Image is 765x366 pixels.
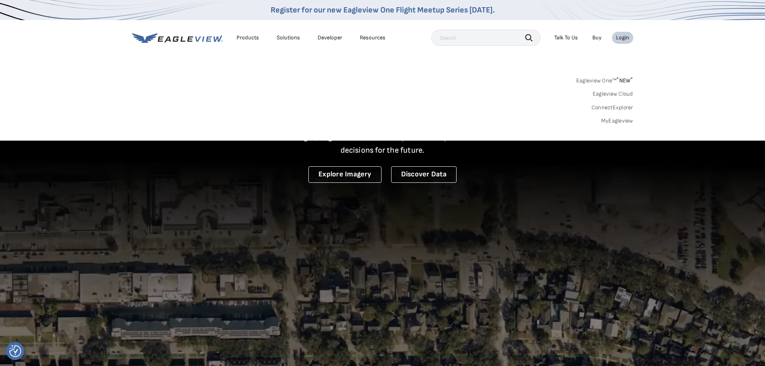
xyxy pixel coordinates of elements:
[360,34,386,41] div: Resources
[318,34,342,41] a: Developer
[616,34,629,41] div: Login
[431,30,541,46] input: Search
[271,5,495,15] a: Register for our new Eagleview One Flight Meetup Series [DATE].
[554,34,578,41] div: Talk To Us
[592,104,633,111] a: ConnectExplorer
[391,166,457,183] a: Discover Data
[237,34,259,41] div: Products
[592,34,602,41] a: Buy
[593,90,633,98] a: Eagleview Cloud
[616,77,633,84] span: NEW
[308,166,381,183] a: Explore Imagery
[9,345,21,357] img: Revisit consent button
[277,34,300,41] div: Solutions
[9,345,21,357] button: Consent Preferences
[601,117,633,125] a: MyEagleview
[576,75,633,84] a: Eagleview One™*NEW*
